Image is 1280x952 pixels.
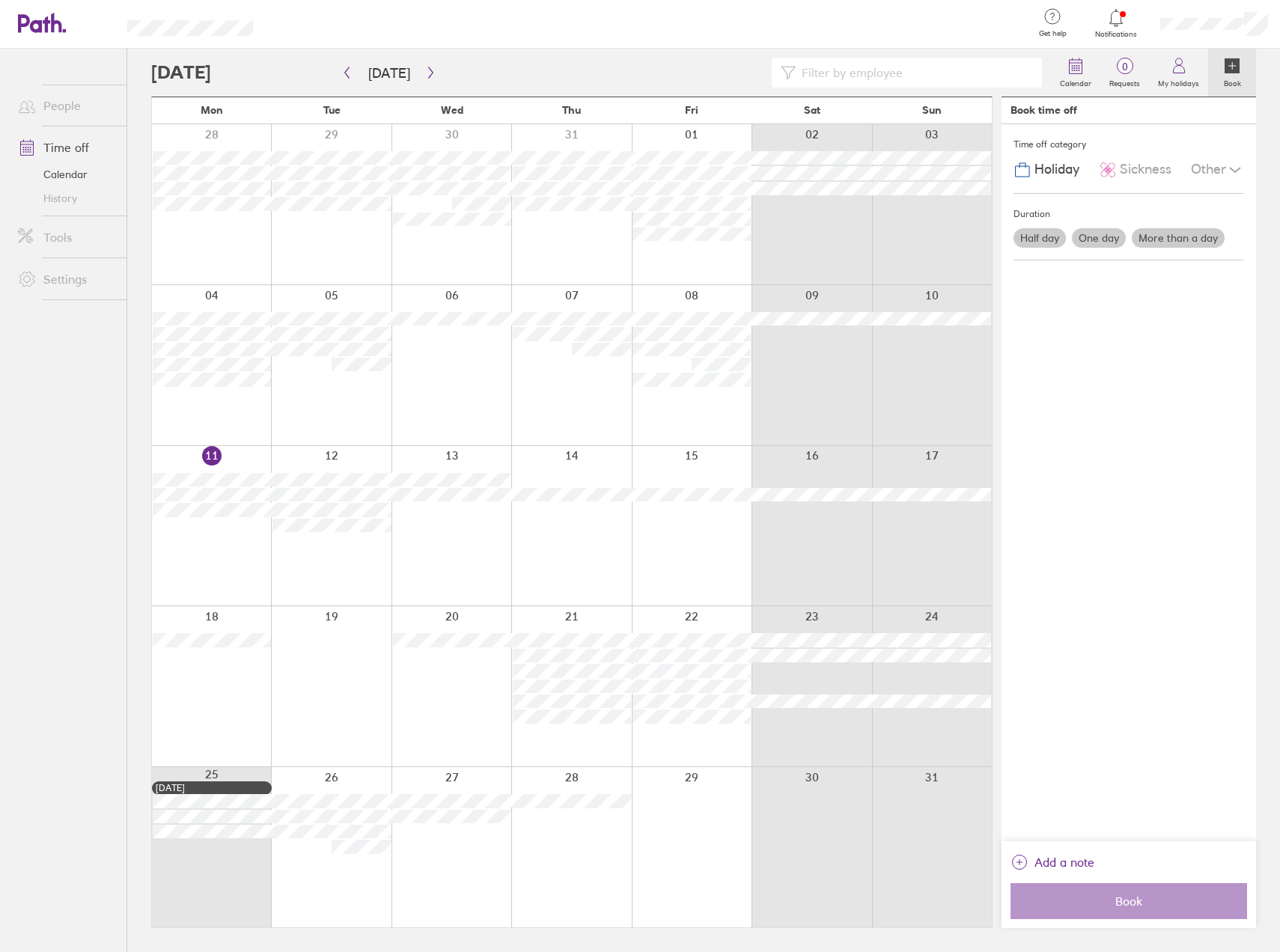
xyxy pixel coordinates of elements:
[1208,49,1256,97] a: Book
[1100,49,1149,97] a: 0Requests
[201,104,223,116] span: Mon
[1149,75,1208,88] label: My holidays
[1100,61,1149,73] span: 0
[356,61,422,85] button: [DATE]
[804,104,820,116] span: Sat
[6,186,127,210] a: History
[6,162,127,186] a: Calendar
[1132,228,1225,248] label: More than a day
[1034,850,1094,874] span: Add a note
[1072,228,1126,248] label: One day
[1014,228,1066,248] label: Half day
[6,264,127,294] a: Settings
[1014,203,1244,225] div: Duration
[1014,133,1244,156] div: Time off category
[562,104,581,116] span: Thu
[6,222,127,252] a: Tools
[1051,49,1100,97] a: Calendar
[1100,75,1149,88] label: Requests
[6,91,127,120] a: People
[1191,156,1244,184] div: Other
[156,783,268,793] div: [DATE]
[1149,49,1208,97] a: My holidays
[323,104,341,116] span: Tue
[796,58,1033,87] input: Filter by employee
[1092,7,1141,39] a: Notifications
[1051,75,1100,88] label: Calendar
[1011,850,1094,874] button: Add a note
[1120,162,1171,177] span: Sickness
[1021,894,1237,908] span: Book
[1011,883,1247,919] button: Book
[1034,162,1079,177] span: Holiday
[685,104,698,116] span: Fri
[441,104,463,116] span: Wed
[1028,29,1077,38] span: Get help
[1215,75,1250,88] label: Book
[1092,30,1141,39] span: Notifications
[922,104,942,116] span: Sun
[1011,104,1077,116] div: Book time off
[6,132,127,162] a: Time off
